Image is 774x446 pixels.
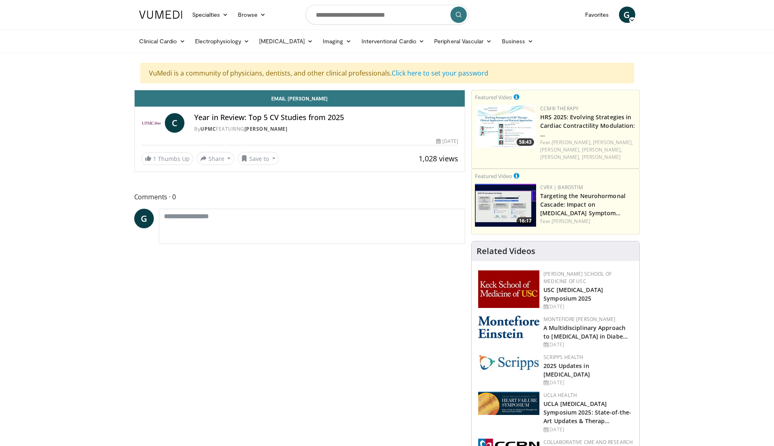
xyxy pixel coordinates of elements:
a: Montefiore [PERSON_NAME] [543,316,615,323]
button: Save to [237,152,279,165]
a: 2025 Updates in [MEDICAL_DATA] [543,362,590,378]
div: [DATE] [543,426,633,433]
a: UCLA Health [543,392,577,399]
input: Search topics, interventions [306,5,469,25]
a: 58:43 [475,105,536,148]
span: 1 [153,155,156,163]
small: Featured Video [475,94,512,101]
img: c9f2b0b7-b02a-4276-a72a-b0cbb4230bc1.jpg.150x105_q85_autocrop_double_scale_upscale_version-0.2.jpg [478,354,539,370]
a: [PERSON_NAME], [593,139,633,146]
div: [DATE] [543,303,633,310]
div: [DATE] [543,379,633,386]
a: Interventional Cardio [357,33,430,49]
img: 3f694bbe-f46e-4e2a-ab7b-fff0935bbb6c.150x105_q85_crop-smart_upscale.jpg [475,105,536,148]
img: 7b941f1f-d101-407a-8bfa-07bd47db01ba.png.150x105_q85_autocrop_double_scale_upscale_version-0.2.jpg [478,270,539,308]
a: [PERSON_NAME], [552,139,592,146]
img: 0682476d-9aca-4ba2-9755-3b180e8401f5.png.150x105_q85_autocrop_double_scale_upscale_version-0.2.png [478,392,539,415]
img: b0142b4c-93a1-4b58-8f91-5265c282693c.png.150x105_q85_autocrop_double_scale_upscale_version-0.2.png [478,316,539,338]
div: VuMedi is a community of physicians, dentists, and other clinical professionals. [140,63,634,83]
a: A Multidisciplinary Approach to [MEDICAL_DATA] in Diabe… [543,324,628,340]
span: Comments 0 [134,192,466,202]
div: Feat. [540,218,636,225]
a: Clinical Cardio [134,33,190,49]
a: [PERSON_NAME] [244,125,288,132]
div: Feat. [540,139,636,161]
a: [PERSON_NAME] [552,218,590,225]
a: CCM® Therapy [540,105,579,112]
a: HRS 2025: Evolving Strategies in Cardiac Contractility Modulation: … [540,113,635,138]
img: UPMC [141,113,162,133]
img: f3314642-f119-4bcb-83d2-db4b1a91d31e.150x105_q85_crop-smart_upscale.jpg [475,184,536,227]
a: 1 Thumbs Up [141,152,193,165]
a: G [134,209,154,228]
a: [MEDICAL_DATA] [254,33,318,49]
a: Business [497,33,539,49]
img: VuMedi Logo [139,11,182,19]
small: Featured Video [475,172,512,180]
a: Specialties [187,7,233,23]
a: Browse [233,7,271,23]
a: C [165,113,184,133]
a: UPMC [200,125,216,132]
a: G [619,7,635,23]
a: [PERSON_NAME], [582,146,622,153]
a: 16:17 [475,184,536,227]
a: Targeting the Neurohormonal Cascade: Impact on [MEDICAL_DATA] Symptom… [540,192,625,217]
a: Scripps Health [543,354,583,361]
a: UCLA [MEDICAL_DATA] Symposium 2025: State-of-the-Art Updates & Therap… [543,400,631,425]
a: Electrophysiology [190,33,254,49]
span: 16:17 [517,217,534,225]
span: 58:43 [517,138,534,146]
a: Imaging [318,33,357,49]
a: CVRx | Barostim [540,184,583,191]
a: [PERSON_NAME], [540,154,580,161]
a: [PERSON_NAME] School of Medicine of USC [543,270,612,285]
a: Favorites [580,7,614,23]
h4: Year in Review: Top 5 CV Studies from 2025 [194,113,458,122]
a: [PERSON_NAME] [582,154,621,161]
div: By FEATURING [194,125,458,133]
span: 1,028 views [419,154,458,163]
div: [DATE] [543,341,633,348]
h4: Related Videos [477,246,535,256]
a: Email [PERSON_NAME] [135,90,465,107]
a: [PERSON_NAME], [540,146,580,153]
a: Click here to set your password [392,69,488,78]
a: Peripheral Vascular [429,33,497,49]
div: [DATE] [436,138,458,145]
button: Share [197,152,235,165]
a: USC [MEDICAL_DATA] Symposium 2025 [543,286,603,302]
